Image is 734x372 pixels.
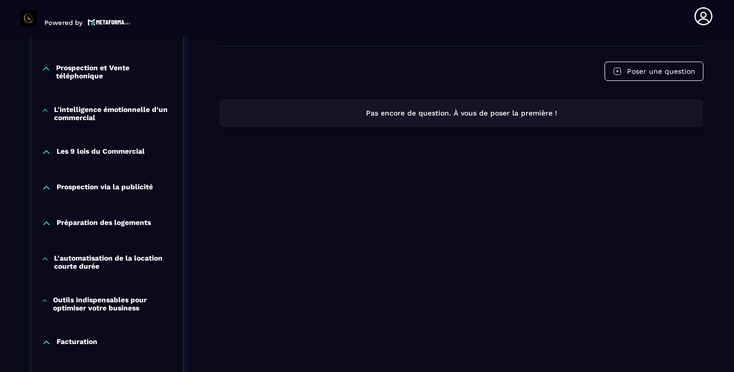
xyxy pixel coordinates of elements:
[57,218,151,228] p: Préparation des logements
[605,62,703,81] button: Poser une question
[44,19,83,26] p: Powered by
[53,296,173,312] p: Outils indispensables pour optimiser votre business
[20,10,37,26] img: logo-branding
[57,147,145,157] p: Les 9 lois du Commercial
[54,254,173,270] p: L'automatisation de la location courte durée
[57,183,153,193] p: Prospection via la publicité
[56,64,173,80] p: Prospection et Vente téléphonique
[228,108,694,118] p: Pas encore de question. À vous de poser la première !
[57,337,97,348] p: Facturation
[54,105,173,122] p: L'intelligence émotionnelle d’un commercial
[88,18,130,26] img: logo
